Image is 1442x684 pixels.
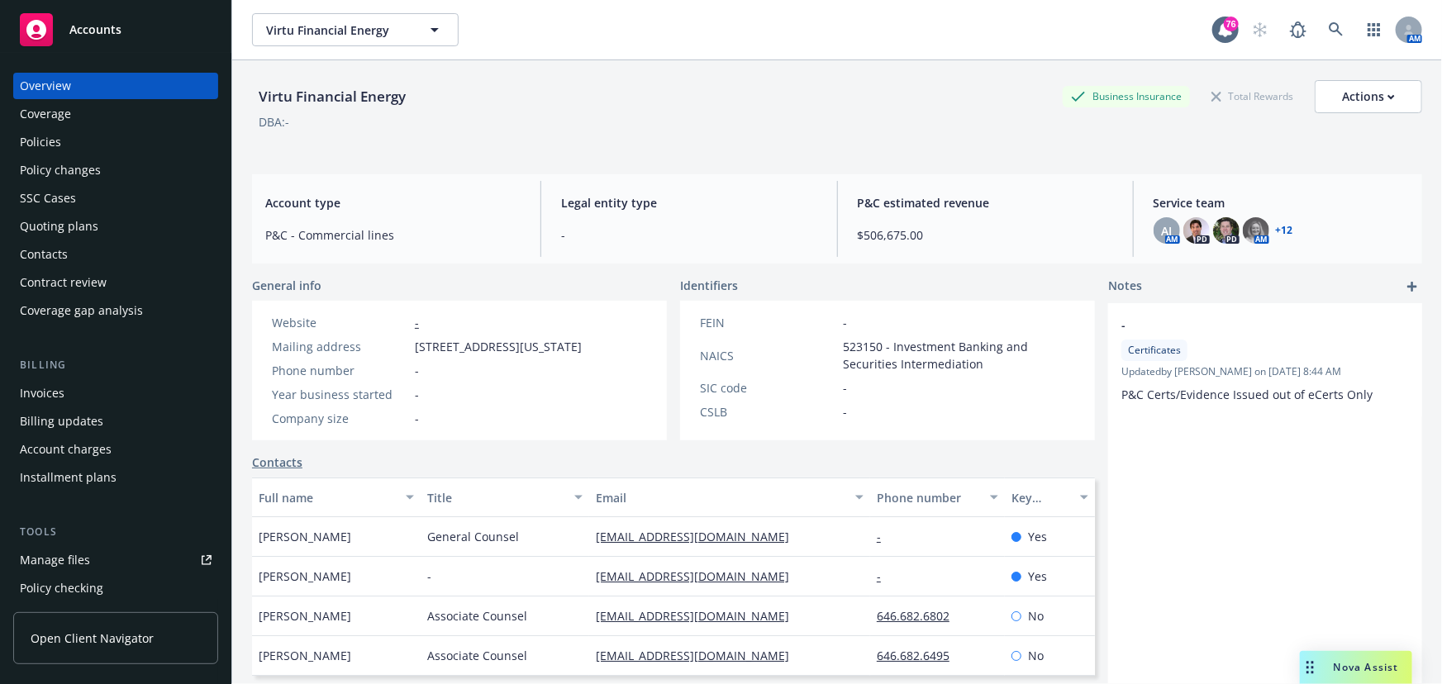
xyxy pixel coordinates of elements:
[877,529,894,544] a: -
[561,226,816,244] span: -
[1183,217,1210,244] img: photo
[20,185,76,211] div: SSC Cases
[13,73,218,99] a: Overview
[20,129,61,155] div: Policies
[1342,81,1395,112] div: Actions
[858,194,1113,211] span: P&C estimated revenue
[1203,86,1302,107] div: Total Rewards
[20,157,101,183] div: Policy changes
[13,380,218,406] a: Invoices
[596,608,802,624] a: [EMAIL_ADDRESS][DOMAIN_NAME]
[700,403,836,420] div: CSLB
[13,357,218,373] div: Billing
[13,524,218,540] div: Tools
[1005,477,1095,517] button: Key contact
[1108,277,1142,297] span: Notes
[13,408,218,435] a: Billing updates
[13,185,218,211] a: SSC Cases
[265,226,521,244] span: P&C - Commercial lines
[1276,226,1293,235] a: +12
[415,315,419,330] a: -
[700,347,836,364] div: NAICS
[843,314,847,331] span: -
[13,241,218,268] a: Contacts
[1315,80,1422,113] button: Actions
[680,277,738,294] span: Identifiers
[1334,660,1399,674] span: Nova Assist
[266,21,409,39] span: Virtu Financial Energy
[415,410,419,427] span: -
[1121,387,1373,402] span: P&C Certs/Evidence Issued out of eCerts Only
[1121,316,1366,334] span: -
[31,629,154,647] span: Open Client Navigator
[1108,303,1422,416] div: -CertificatesUpdatedby [PERSON_NAME] on [DATE] 8:44 AMP&C Certs/Evidence Issued out of eCerts Only
[843,403,847,420] span: -
[272,386,408,403] div: Year business started
[415,362,419,379] span: -
[252,277,321,294] span: General info
[13,157,218,183] a: Policy changes
[252,454,302,471] a: Contacts
[252,477,421,517] button: Full name
[1121,364,1409,379] span: Updated by [PERSON_NAME] on [DATE] 8:44 AM
[589,477,870,517] button: Email
[20,269,107,296] div: Contract review
[427,528,519,545] span: General Counsel
[1243,217,1269,244] img: photo
[1300,651,1412,684] button: Nova Assist
[1402,277,1422,297] a: add
[13,101,218,127] a: Coverage
[1028,568,1047,585] span: Yes
[259,113,289,131] div: DBA: -
[20,464,117,491] div: Installment plans
[272,410,408,427] div: Company size
[415,386,419,403] span: -
[259,568,351,585] span: [PERSON_NAME]
[596,529,802,544] a: [EMAIL_ADDRESS][DOMAIN_NAME]
[700,314,836,331] div: FEIN
[877,648,963,663] a: 646.682.6495
[1128,343,1181,358] span: Certificates
[1213,217,1240,244] img: photo
[1224,17,1239,31] div: 76
[427,607,527,625] span: Associate Counsel
[1244,13,1277,46] a: Start snowing
[20,408,103,435] div: Billing updates
[20,73,71,99] div: Overview
[20,380,64,406] div: Invoices
[259,528,351,545] span: [PERSON_NAME]
[13,7,218,53] a: Accounts
[252,13,459,46] button: Virtu Financial Energy
[272,362,408,379] div: Phone number
[1300,651,1321,684] div: Drag to move
[427,647,527,664] span: Associate Counsel
[1028,647,1044,664] span: No
[596,648,802,663] a: [EMAIL_ADDRESS][DOMAIN_NAME]
[13,464,218,491] a: Installment plans
[272,314,408,331] div: Website
[843,379,847,397] span: -
[1320,13,1353,46] a: Search
[1028,528,1047,545] span: Yes
[20,547,90,573] div: Manage files
[20,575,103,601] div: Policy checking
[561,194,816,211] span: Legal entity type
[1028,607,1044,625] span: No
[870,477,1005,517] button: Phone number
[265,194,521,211] span: Account type
[596,489,845,506] div: Email
[415,338,582,355] span: [STREET_ADDRESS][US_STATE]
[20,241,68,268] div: Contacts
[877,568,894,584] a: -
[13,575,218,601] a: Policy checking
[1154,194,1409,211] span: Service team
[877,608,963,624] a: 646.682.6802
[877,489,980,506] div: Phone number
[13,213,218,240] a: Quoting plans
[13,297,218,324] a: Coverage gap analysis
[13,547,218,573] a: Manage files
[252,86,412,107] div: Virtu Financial Energy
[1011,489,1070,506] div: Key contact
[427,568,431,585] span: -
[259,489,396,506] div: Full name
